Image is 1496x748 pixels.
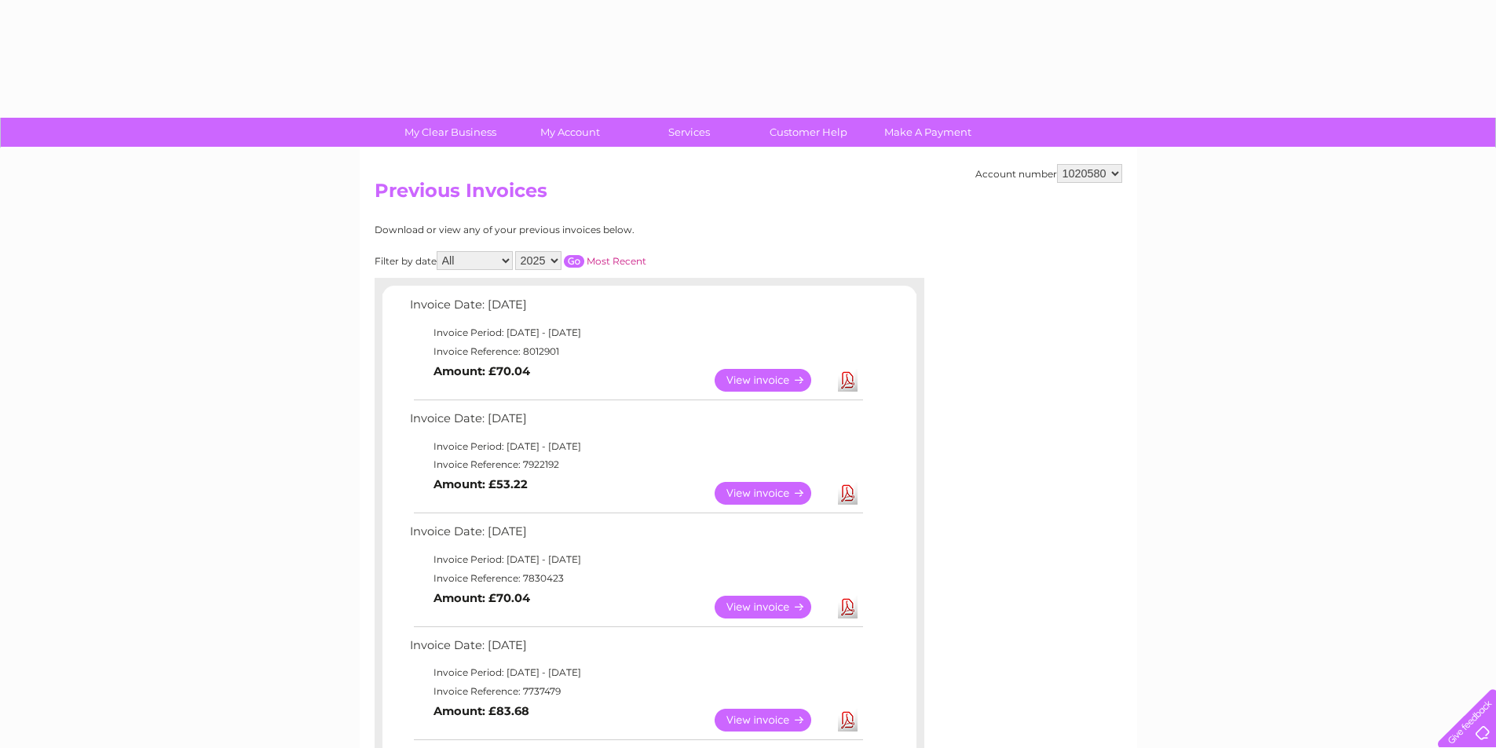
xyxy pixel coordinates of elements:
b: Amount: £53.22 [433,477,528,491]
td: Invoice Date: [DATE] [406,408,865,437]
td: Invoice Period: [DATE] - [DATE] [406,437,865,456]
a: View [715,482,830,505]
div: Filter by date [375,251,787,270]
a: Customer Help [744,118,873,147]
td: Invoice Date: [DATE] [406,635,865,664]
a: My Clear Business [386,118,515,147]
td: Invoice Reference: 7922192 [406,455,865,474]
td: Invoice Reference: 7830423 [406,569,865,588]
a: Most Recent [587,255,646,267]
a: View [715,709,830,732]
a: My Account [505,118,635,147]
td: Invoice Date: [DATE] [406,294,865,323]
a: Download [838,709,858,732]
a: Services [624,118,754,147]
a: Download [838,482,858,505]
a: View [715,369,830,392]
b: Amount: £83.68 [433,704,529,718]
td: Invoice Period: [DATE] - [DATE] [406,550,865,569]
a: Download [838,369,858,392]
a: Make A Payment [863,118,993,147]
td: Invoice Reference: 8012901 [406,342,865,361]
a: Download [838,596,858,618]
td: Invoice Reference: 7737479 [406,682,865,701]
b: Amount: £70.04 [433,364,530,378]
div: Account number [975,164,1122,183]
a: View [715,596,830,618]
td: Invoice Period: [DATE] - [DATE] [406,323,865,342]
b: Amount: £70.04 [433,591,530,605]
h2: Previous Invoices [375,180,1122,210]
td: Invoice Period: [DATE] - [DATE] [406,663,865,682]
td: Invoice Date: [DATE] [406,521,865,550]
div: Download or view any of your previous invoices below. [375,224,787,235]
